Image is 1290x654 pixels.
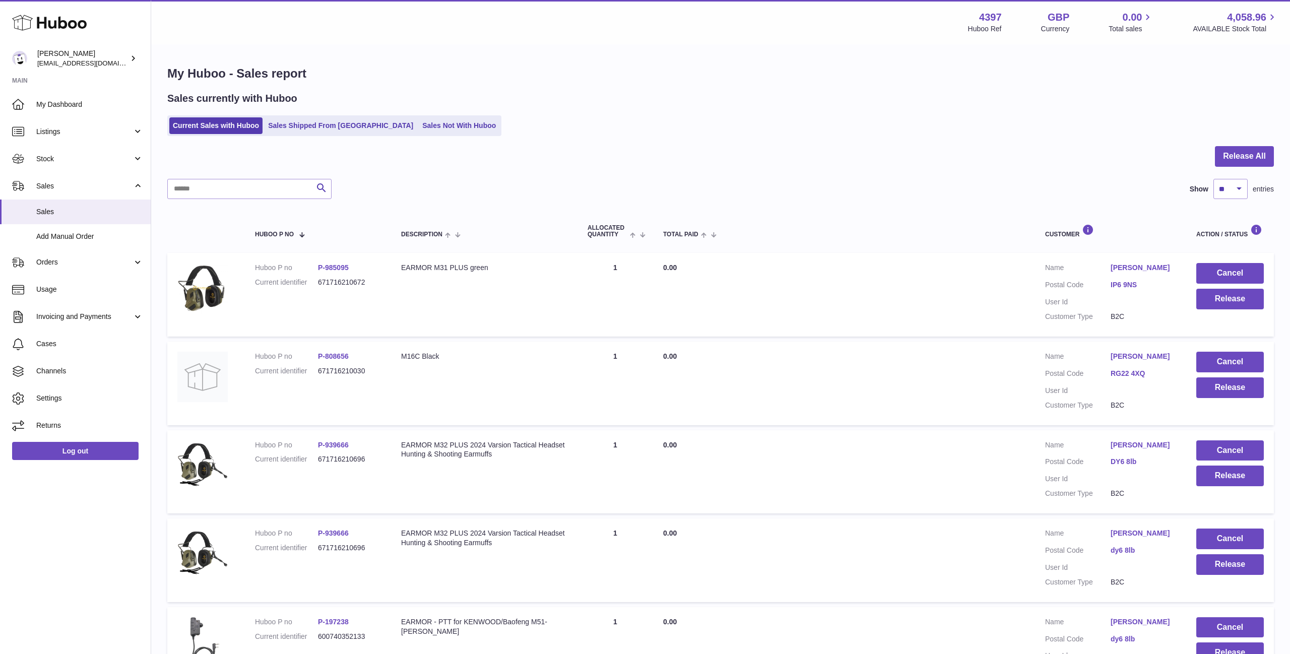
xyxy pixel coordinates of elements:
[36,366,143,376] span: Channels
[37,49,128,68] div: [PERSON_NAME]
[1045,440,1111,452] dt: Name
[663,441,677,449] span: 0.00
[1109,11,1153,34] a: 0.00 Total sales
[1196,466,1264,486] button: Release
[968,24,1002,34] div: Huboo Ref
[255,440,318,450] dt: Huboo P no
[1048,11,1069,24] strong: GBP
[36,232,143,241] span: Add Manual Order
[1253,184,1274,194] span: entries
[1193,24,1278,34] span: AVAILABLE Stock Total
[255,352,318,361] dt: Huboo P no
[1045,312,1111,321] dt: Customer Type
[1215,146,1274,167] button: Release All
[1111,489,1176,498] dd: B2C
[177,352,228,402] img: no-photo.jpg
[401,263,567,273] div: EARMOR M31 PLUS green
[1109,24,1153,34] span: Total sales
[255,529,318,538] dt: Huboo P no
[1111,529,1176,538] a: [PERSON_NAME]
[318,278,381,287] dd: 671716210672
[318,352,349,360] a: P-808656
[588,225,627,238] span: ALLOCATED Quantity
[1045,297,1111,307] dt: User Id
[36,181,133,191] span: Sales
[1193,11,1278,34] a: 4,058.96 AVAILABLE Stock Total
[419,117,499,134] a: Sales Not With Huboo
[1045,577,1111,587] dt: Customer Type
[663,618,677,626] span: 0.00
[1045,546,1111,558] dt: Postal Code
[1196,377,1264,398] button: Release
[1111,617,1176,627] a: [PERSON_NAME]
[36,154,133,164] span: Stock
[36,394,143,403] span: Settings
[1111,263,1176,273] a: [PERSON_NAME]
[177,529,228,579] img: $_1.JPG
[663,529,677,537] span: 0.00
[1045,352,1111,364] dt: Name
[1111,546,1176,555] a: dy6 8lb
[255,543,318,553] dt: Current identifier
[401,352,567,361] div: M16C Black
[167,92,297,105] h2: Sales currently with Huboo
[255,263,318,273] dt: Huboo P no
[1196,440,1264,461] button: Cancel
[1045,224,1176,238] div: Customer
[255,617,318,627] dt: Huboo P no
[1045,617,1111,629] dt: Name
[1045,280,1111,292] dt: Postal Code
[1045,369,1111,381] dt: Postal Code
[1227,11,1266,24] span: 4,058.96
[1111,577,1176,587] dd: B2C
[318,543,381,553] dd: 671716210696
[36,257,133,267] span: Orders
[1111,440,1176,450] a: [PERSON_NAME]
[169,117,263,134] a: Current Sales with Huboo
[1045,263,1111,275] dt: Name
[1111,457,1176,467] a: DY6 8lb
[318,632,381,641] dd: 600740352133
[255,231,294,238] span: Huboo P no
[318,529,349,537] a: P-939666
[36,312,133,321] span: Invoicing and Payments
[318,454,381,464] dd: 671716210696
[1045,386,1111,396] dt: User Id
[1196,289,1264,309] button: Release
[401,231,442,238] span: Description
[401,440,567,460] div: EARMOR M32 PLUS 2024 Varsion Tactical Headset Hunting & Shooting Earmuffs
[1111,352,1176,361] a: [PERSON_NAME]
[401,617,567,636] div: EARMOR - PTT for KENWOOD/Baofeng M51-[PERSON_NAME]
[1045,401,1111,410] dt: Customer Type
[1196,529,1264,549] button: Cancel
[663,231,698,238] span: Total paid
[577,430,653,514] td: 1
[1111,312,1176,321] dd: B2C
[577,342,653,425] td: 1
[663,352,677,360] span: 0.00
[36,421,143,430] span: Returns
[255,366,318,376] dt: Current identifier
[401,529,567,548] div: EARMOR M32 PLUS 2024 Varsion Tactical Headset Hunting & Shooting Earmuffs
[318,618,349,626] a: P-197238
[318,264,349,272] a: P-985095
[255,278,318,287] dt: Current identifier
[36,285,143,294] span: Usage
[1045,457,1111,469] dt: Postal Code
[1190,184,1208,194] label: Show
[1045,489,1111,498] dt: Customer Type
[577,518,653,602] td: 1
[1196,617,1264,638] button: Cancel
[1045,474,1111,484] dt: User Id
[167,66,1274,82] h1: My Huboo - Sales report
[265,117,417,134] a: Sales Shipped From [GEOGRAPHIC_DATA]
[1123,11,1142,24] span: 0.00
[12,51,27,66] img: drumnnbass@gmail.com
[36,100,143,109] span: My Dashboard
[1041,24,1070,34] div: Currency
[1196,224,1264,238] div: Action / Status
[318,366,381,376] dd: 671716210030
[1196,263,1264,284] button: Cancel
[37,59,148,67] span: [EMAIL_ADDRESS][DOMAIN_NAME]
[1196,352,1264,372] button: Cancel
